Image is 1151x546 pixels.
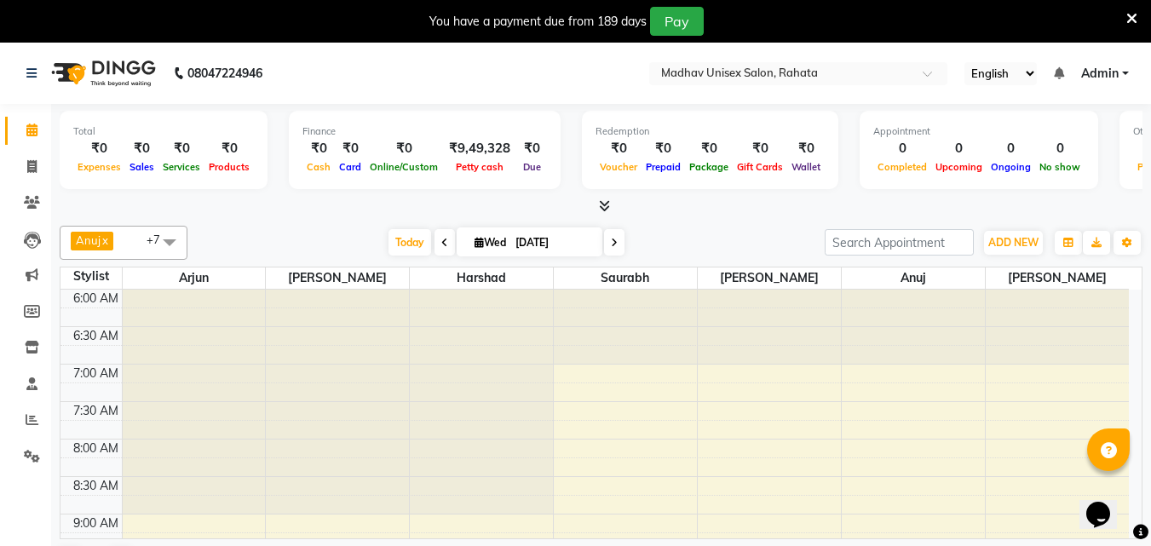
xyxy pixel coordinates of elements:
div: Finance [302,124,547,139]
div: 7:30 AM [70,402,122,420]
span: Upcoming [931,161,987,173]
span: [PERSON_NAME] [698,267,841,289]
div: ₹0 [733,139,787,158]
button: ADD NEW [984,231,1043,255]
div: Appointment [873,124,1085,139]
div: ₹0 [125,139,158,158]
div: ₹0 [204,139,254,158]
div: ₹0 [517,139,547,158]
div: ₹0 [642,139,685,158]
span: No show [1035,161,1085,173]
div: ₹0 [302,139,335,158]
span: Gift Cards [733,161,787,173]
span: [PERSON_NAME] [986,267,1129,289]
div: 6:30 AM [70,327,122,345]
div: ₹0 [685,139,733,158]
span: Cash [302,161,335,173]
span: Anuj [842,267,985,289]
span: +7 [147,233,173,246]
input: 2025-09-03 [510,230,596,256]
div: ₹0 [596,139,642,158]
button: Pay [650,7,704,36]
span: Online/Custom [365,161,442,173]
div: You have a payment due from 189 days [429,13,647,31]
span: Today [388,229,431,256]
div: 6:00 AM [70,290,122,307]
div: Stylist [60,267,122,285]
span: Wallet [787,161,825,173]
div: ₹9,49,328 [442,139,517,158]
a: x [101,233,108,247]
span: saurabh [554,267,697,289]
span: Wed [470,236,510,249]
div: 0 [931,139,987,158]
div: 0 [873,139,931,158]
span: Completed [873,161,931,173]
div: 8:00 AM [70,440,122,457]
div: Total [73,124,254,139]
span: Petty cash [452,161,508,173]
iframe: chat widget [1079,478,1134,529]
div: ₹0 [787,139,825,158]
span: Voucher [596,161,642,173]
input: Search Appointment [825,229,974,256]
span: Anuj [76,233,101,247]
span: Services [158,161,204,173]
span: Arjun [123,267,266,289]
div: ₹0 [335,139,365,158]
span: Prepaid [642,161,685,173]
div: 0 [987,139,1035,158]
span: Due [519,161,545,173]
img: logo [43,49,160,97]
div: ₹0 [365,139,442,158]
div: Redemption [596,124,825,139]
span: [PERSON_NAME] [266,267,409,289]
div: ₹0 [73,139,125,158]
span: Ongoing [987,161,1035,173]
span: Card [335,161,365,173]
span: ADD NEW [988,236,1039,249]
b: 08047224946 [187,49,262,97]
div: 9:00 AM [70,514,122,532]
span: Sales [125,161,158,173]
div: ₹0 [158,139,204,158]
span: Expenses [73,161,125,173]
span: Harshad [410,267,553,289]
div: 0 [1035,139,1085,158]
span: Products [204,161,254,173]
span: Admin [1081,65,1119,83]
div: 8:30 AM [70,477,122,495]
div: 7:00 AM [70,365,122,382]
span: Package [685,161,733,173]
